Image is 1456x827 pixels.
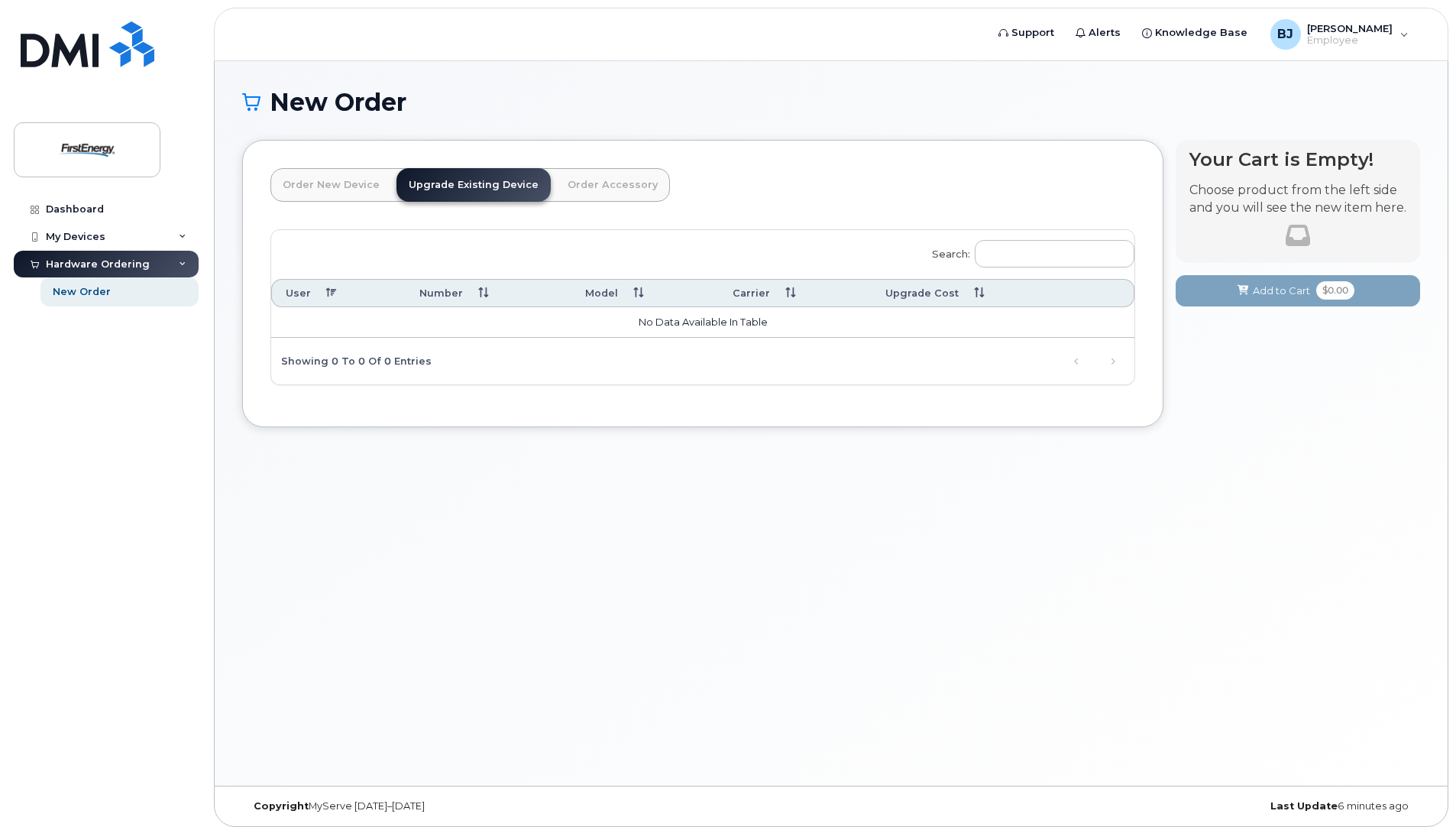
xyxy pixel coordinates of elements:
[406,279,571,307] th: Number: activate to sort column ascending
[1027,800,1420,812] div: 6 minutes ago
[555,168,670,202] a: Order Accessory
[271,307,1134,338] td: No data available in table
[922,230,1134,273] label: Search:
[1253,284,1310,298] span: Add to Cart
[872,279,1085,307] th: Upgrade Cost: activate to sort column ascending
[242,800,635,812] div: MyServe [DATE]–[DATE]
[270,168,392,202] a: Order New Device
[719,279,872,307] th: Carrier: activate to sort column ascending
[975,240,1134,268] input: Search:
[1176,275,1420,306] button: Add to Cart $0.00
[271,348,432,374] div: Showing 0 to 0 of 0 entries
[1189,182,1406,217] p: Choose product from the left side and you will see the new item here.
[1390,761,1445,816] iframe: Messenger Launcher
[571,279,719,307] th: Model: activate to sort column ascending
[1270,800,1338,812] strong: Last Update
[1189,149,1406,170] h4: Your Cart is Empty!
[1316,281,1354,300] span: $0.00
[396,168,551,202] a: Upgrade Existing Device
[242,89,1420,115] h1: New Order
[1102,350,1124,373] a: Next
[1065,350,1088,373] a: Previous
[254,800,309,812] strong: Copyright
[271,279,406,307] th: User: activate to sort column descending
